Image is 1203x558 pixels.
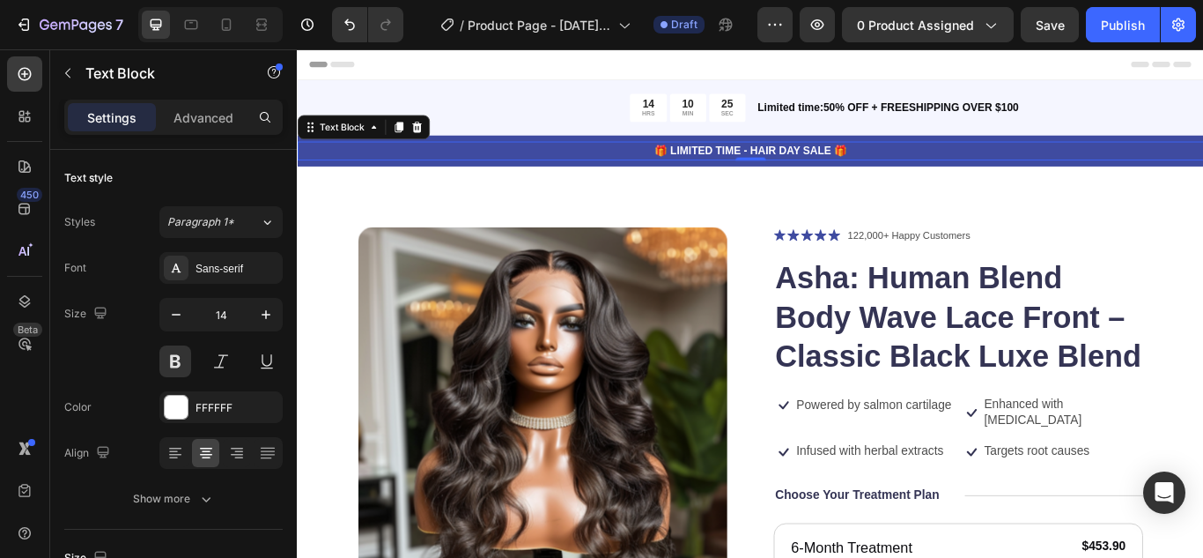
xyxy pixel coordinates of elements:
[64,214,95,230] div: Styles
[671,17,697,33] span: Draft
[1143,472,1185,514] div: Open Intercom Messenger
[801,405,985,443] p: Enhanced with [MEDICAL_DATA]
[468,16,611,34] span: Product Page - [DATE] 20:13:46
[535,57,1057,79] div: Rich Text Editor. Editing area: main
[196,261,278,277] div: Sans-serif
[115,14,123,35] p: 7
[196,400,278,416] div: FFFFFF
[402,56,417,71] div: 14
[22,83,82,99] div: Text Block
[1021,7,1079,42] button: Save
[7,7,131,42] button: 7
[13,323,42,337] div: Beta
[582,460,754,479] p: Infused with herbal extracts
[801,460,925,479] p: Targets root causes
[460,16,464,34] span: /
[64,302,111,326] div: Size
[332,7,403,42] div: Undo/Redo
[64,260,86,276] div: Font
[64,399,92,415] div: Color
[494,71,508,80] p: SEC
[1101,16,1145,34] div: Publish
[402,71,417,80] p: HRS
[494,56,508,71] div: 25
[297,49,1203,558] iframe: Design area
[133,490,215,508] div: Show more
[582,406,763,425] p: Powered by salmon cartilage
[448,56,462,71] div: 10
[173,108,233,127] p: Advanced
[448,71,462,80] p: MIN
[1036,18,1065,33] span: Save
[17,188,42,202] div: 450
[556,242,986,383] h1: Asha: Human Blend Body Wave Lace Front – Classic Black Luxe Blend
[64,442,114,465] div: Align
[557,511,749,530] p: Choose Your Treatment Plan
[159,206,283,238] button: Paragraph 1*
[857,16,974,34] span: 0 product assigned
[64,170,113,186] div: Text style
[1086,7,1160,42] button: Publish
[536,59,1055,78] p: Limited time:50% OFF + FREESHIPPING OVER $100
[842,7,1014,42] button: 0 product assigned
[87,108,137,127] p: Settings
[167,214,234,230] span: Paragraph 1*
[2,109,1055,128] p: 🎁 LIMITED TIME - HAIR DAY SALE 🎁
[642,209,785,227] p: 122,000+ Happy Customers
[85,63,235,84] p: Text Block
[64,483,283,515] button: Show more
